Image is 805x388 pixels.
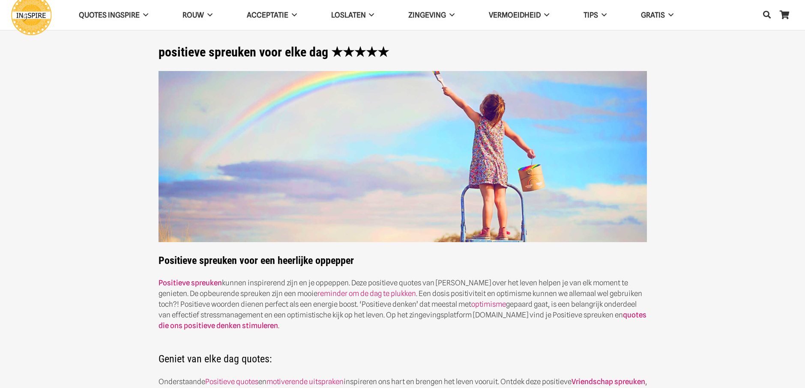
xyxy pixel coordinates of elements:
[204,11,212,19] span: ROUW Menu
[266,377,344,386] a: motiverende uitspraken
[572,377,645,386] a: Vriendschap spreuken
[165,4,230,26] a: ROUWROUW Menu
[758,5,775,25] a: Zoeken
[140,11,148,19] span: QUOTES INGSPIRE Menu
[331,11,366,19] span: Loslaten
[247,11,288,19] span: Acceptatie
[366,11,374,19] span: Loslaten Menu
[159,71,647,243] img: Positieve spreuken voor elke dag - spreuken positiviteit en optimisme op ingspire.nl
[471,300,506,308] a: optimisme
[472,4,566,26] a: VERMOEIDHEIDVERMOEIDHEID Menu
[159,278,222,287] a: Positieve spreuken
[159,44,647,60] h1: positieve spreuken voor elke dag ★★★★★
[566,4,624,26] a: TIPSTIPS Menu
[288,11,297,19] span: Acceptatie Menu
[408,11,446,19] span: Zingeving
[314,4,392,26] a: LoslatenLoslaten Menu
[624,4,691,26] a: GRATISGRATIS Menu
[159,71,647,267] strong: Positieve spreuken voor een heerlijke oppepper
[317,289,416,298] a: reminder om de dag te plukken
[391,4,472,26] a: ZingevingZingeving Menu
[641,11,665,19] span: GRATIS
[159,278,647,331] p: kunnen inspirerend zijn en je oppeppen. Deze positieve quotes van [PERSON_NAME] over het leven he...
[541,11,549,19] span: VERMOEIDHEID Menu
[584,11,598,19] span: TIPS
[62,4,165,26] a: QUOTES INGSPIREQUOTES INGSPIRE Menu
[183,11,204,19] span: ROUW
[159,342,647,365] h2: Geniet van elke dag quotes:
[598,11,607,19] span: TIPS Menu
[665,11,673,19] span: GRATIS Menu
[79,11,140,19] span: QUOTES INGSPIRE
[205,377,258,386] a: Positieve quotes
[230,4,314,26] a: AcceptatieAcceptatie Menu
[446,11,455,19] span: Zingeving Menu
[489,11,541,19] span: VERMOEIDHEID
